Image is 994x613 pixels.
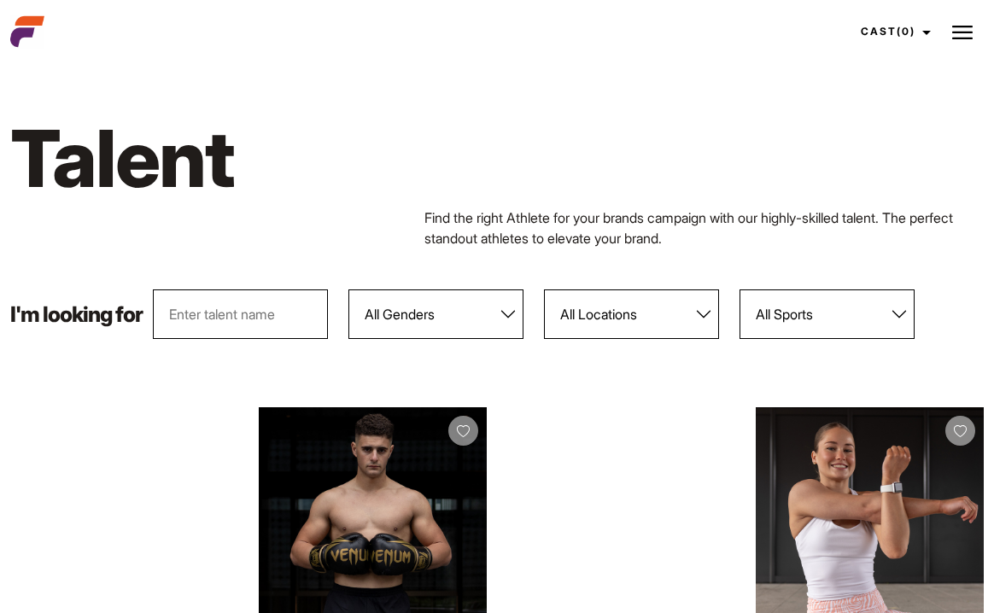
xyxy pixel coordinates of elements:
a: Cast(0) [845,9,941,55]
h1: Talent [10,109,570,207]
p: I'm looking for [10,304,143,325]
img: cropped-aefm-brand-fav-22-square.png [10,15,44,49]
img: Burger icon [952,22,973,43]
span: (0) [897,25,915,38]
p: Find the right Athlete for your brands campaign with our highly-skilled talent. The perfect stand... [424,207,984,248]
input: Enter talent name [153,289,328,339]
